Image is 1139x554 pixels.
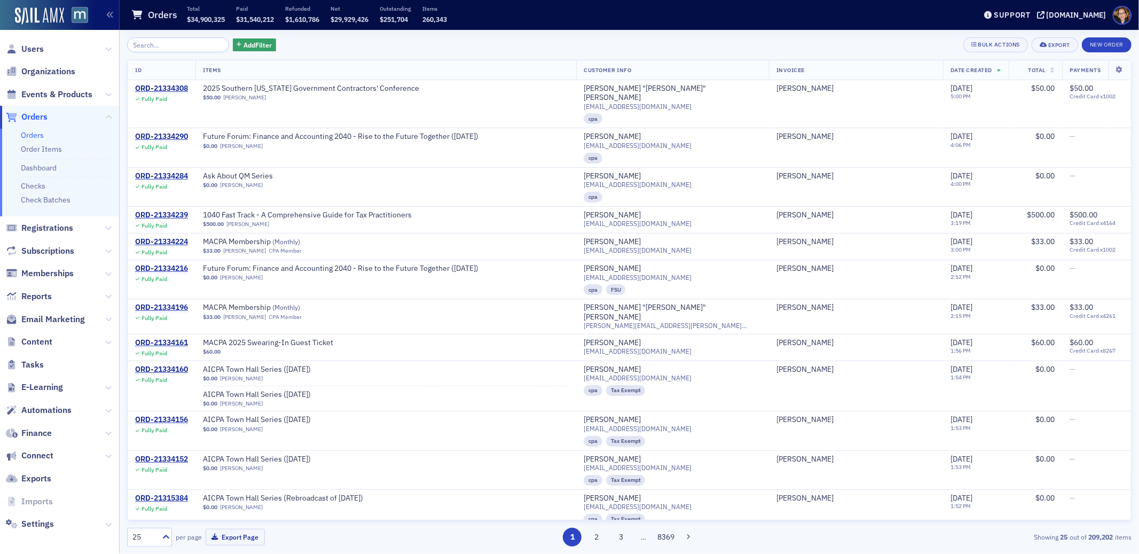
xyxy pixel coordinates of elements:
span: Connect [21,450,53,462]
time: 1:56 PM [951,347,971,354]
a: [PERSON_NAME] [220,400,263,407]
div: Fully Paid [142,222,167,229]
span: $29,929,426 [331,15,368,24]
span: $0.00 [203,375,217,382]
a: Connect [6,450,53,462]
span: $50.00 [1031,83,1055,93]
a: [PERSON_NAME] [776,132,834,142]
a: MACPA Membership (Monthly) [203,237,337,247]
button: Bulk Actions [963,37,1028,52]
a: Orders [6,111,48,123]
div: ORD-21334196 [135,303,188,313]
a: [PERSON_NAME] [220,426,263,433]
span: MACPA Membership [203,303,337,313]
span: Future Forum: Finance and Accounting 2040 - Rise to the Future Together (November 2025) [203,132,478,142]
span: $34,900,325 [187,15,225,24]
span: Profile [1113,6,1132,25]
span: — [1070,263,1075,273]
a: ORD-21334156 [135,415,188,425]
a: [PERSON_NAME] [226,221,269,228]
span: $33.00 [1070,302,1093,312]
a: ORD-21334224 [135,237,188,247]
div: cpa [584,113,602,124]
div: [PERSON_NAME] [584,365,641,374]
div: cpa [584,284,602,295]
span: Erin Thornton [776,415,936,425]
a: MACPA Membership (Monthly) [203,303,337,313]
div: [PERSON_NAME] [776,171,834,181]
span: Items [203,66,221,74]
div: cpa [584,385,602,396]
span: Liz Hostetler [776,338,936,348]
div: [PERSON_NAME] "[PERSON_NAME]" [PERSON_NAME] [584,303,761,322]
a: [PERSON_NAME] [584,494,641,503]
button: 1 [563,528,582,547]
a: Settings [6,518,54,530]
div: [PERSON_NAME] [584,455,641,464]
div: Tax Exempt [606,385,646,396]
a: Automations [6,404,72,416]
div: Fully Paid [142,249,167,256]
span: [DATE] [951,302,972,312]
span: $33.00 [203,247,221,254]
button: 3 [611,528,630,547]
div: Tax Exempt [606,436,646,447]
span: Alan Levitas [776,264,936,274]
div: [PERSON_NAME] [584,338,641,348]
span: $0.00 [1035,171,1055,181]
a: ORD-21334161 [135,338,188,348]
a: ORD-21334308 [135,84,188,93]
span: Invoicee [776,66,805,74]
a: [PERSON_NAME] [220,143,263,150]
div: [PERSON_NAME] [776,84,834,93]
div: ORD-21334152 [135,455,188,464]
span: $0.00 [1035,454,1055,464]
p: Total [187,5,225,12]
span: AICPA Town Hall Series (11/6/2025) [203,365,337,374]
span: [DATE] [951,131,972,141]
span: Imports [21,496,53,508]
div: ORD-21334160 [135,365,188,374]
a: [PERSON_NAME] [776,365,834,374]
a: View Homepage [64,7,88,25]
a: Checks [21,181,45,191]
time: 2:52 PM [951,273,971,280]
a: AICPA Town Hall Series ([DATE]) [203,415,337,425]
span: Memberships [21,268,74,279]
span: [EMAIL_ADDRESS][DOMAIN_NAME] [584,246,692,254]
div: Fully Paid [142,183,167,190]
time: 4:00 PM [951,180,971,188]
div: [PERSON_NAME] "[PERSON_NAME]" [PERSON_NAME] [584,84,761,103]
span: Credit Card x4261 [1070,313,1124,319]
span: [DATE] [951,415,972,424]
span: [PERSON_NAME][EMAIL_ADDRESS][PERSON_NAME][US_STATE][DOMAIN_NAME] [584,322,761,330]
a: [PERSON_NAME] [220,274,263,281]
a: [PERSON_NAME] [776,455,834,464]
span: Date Created [951,66,992,74]
span: $60.00 [203,348,221,355]
span: Tasks [21,359,44,371]
a: [PERSON_NAME] [220,504,263,511]
a: Organizations [6,66,75,77]
span: — [1070,454,1075,464]
div: [PERSON_NAME] [776,338,834,348]
a: Users [6,43,44,55]
time: 1:53 PM [951,463,971,471]
time: 1:54 PM [951,373,971,381]
span: $50.00 [1070,83,1093,93]
span: Total [1028,66,1046,74]
div: Fully Paid [142,350,167,357]
p: Items [422,5,447,12]
a: Ask About QM Series [203,171,337,181]
time: 3:19 PM [951,219,971,227]
span: [EMAIL_ADDRESS][DOMAIN_NAME] [584,220,692,228]
a: [PERSON_NAME] [776,210,834,220]
span: Registrations [21,222,73,234]
span: Automations [21,404,72,416]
